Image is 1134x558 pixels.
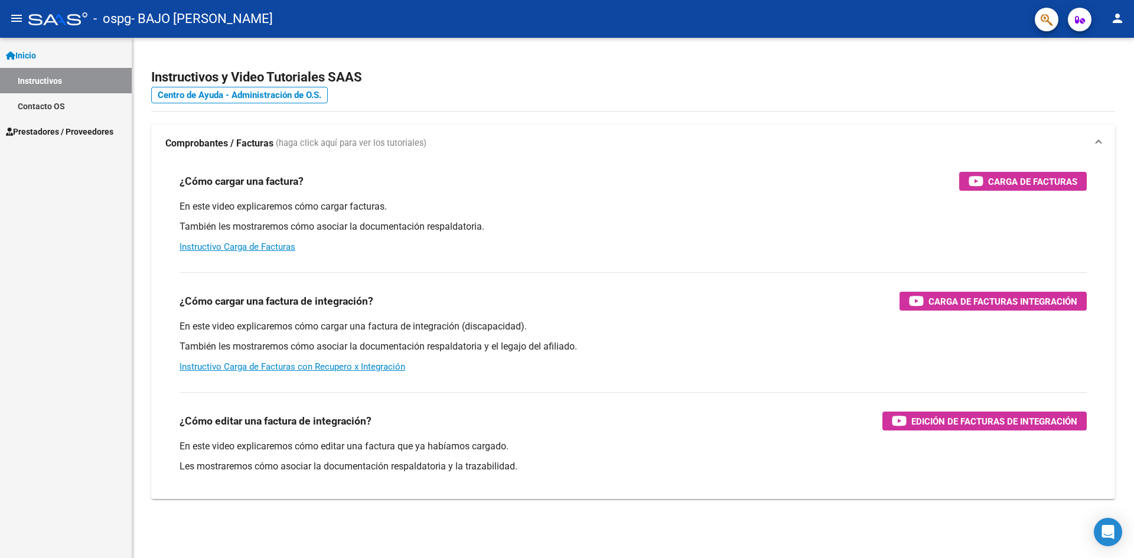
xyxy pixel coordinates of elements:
div: Open Intercom Messenger [1094,518,1122,546]
span: - ospg [93,6,131,32]
h3: ¿Cómo editar una factura de integración? [180,413,372,429]
mat-icon: person [1110,11,1125,25]
p: También les mostraremos cómo asociar la documentación respaldatoria. [180,220,1087,233]
h3: ¿Cómo cargar una factura? [180,173,304,190]
p: Les mostraremos cómo asociar la documentación respaldatoria y la trazabilidad. [180,460,1087,473]
strong: Comprobantes / Facturas [165,137,273,150]
span: Edición de Facturas de integración [911,414,1077,429]
p: En este video explicaremos cómo cargar facturas. [180,200,1087,213]
span: Inicio [6,49,36,62]
a: Centro de Ayuda - Administración de O.S. [151,87,328,103]
span: - BAJO [PERSON_NAME] [131,6,273,32]
p: También les mostraremos cómo asociar la documentación respaldatoria y el legajo del afiliado. [180,340,1087,353]
p: En este video explicaremos cómo editar una factura que ya habíamos cargado. [180,440,1087,453]
span: Carga de Facturas Integración [928,294,1077,309]
h2: Instructivos y Video Tutoriales SAAS [151,66,1115,89]
p: En este video explicaremos cómo cargar una factura de integración (discapacidad). [180,320,1087,333]
span: Prestadores / Proveedores [6,125,113,138]
button: Carga de Facturas Integración [900,292,1087,311]
h3: ¿Cómo cargar una factura de integración? [180,293,373,309]
a: Instructivo Carga de Facturas [180,242,295,252]
span: (haga click aquí para ver los tutoriales) [276,137,426,150]
mat-icon: menu [9,11,24,25]
button: Edición de Facturas de integración [882,412,1087,430]
mat-expansion-panel-header: Comprobantes / Facturas (haga click aquí para ver los tutoriales) [151,125,1115,162]
a: Instructivo Carga de Facturas con Recupero x Integración [180,361,405,372]
span: Carga de Facturas [988,174,1077,189]
div: Comprobantes / Facturas (haga click aquí para ver los tutoriales) [151,162,1115,499]
button: Carga de Facturas [959,172,1087,191]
